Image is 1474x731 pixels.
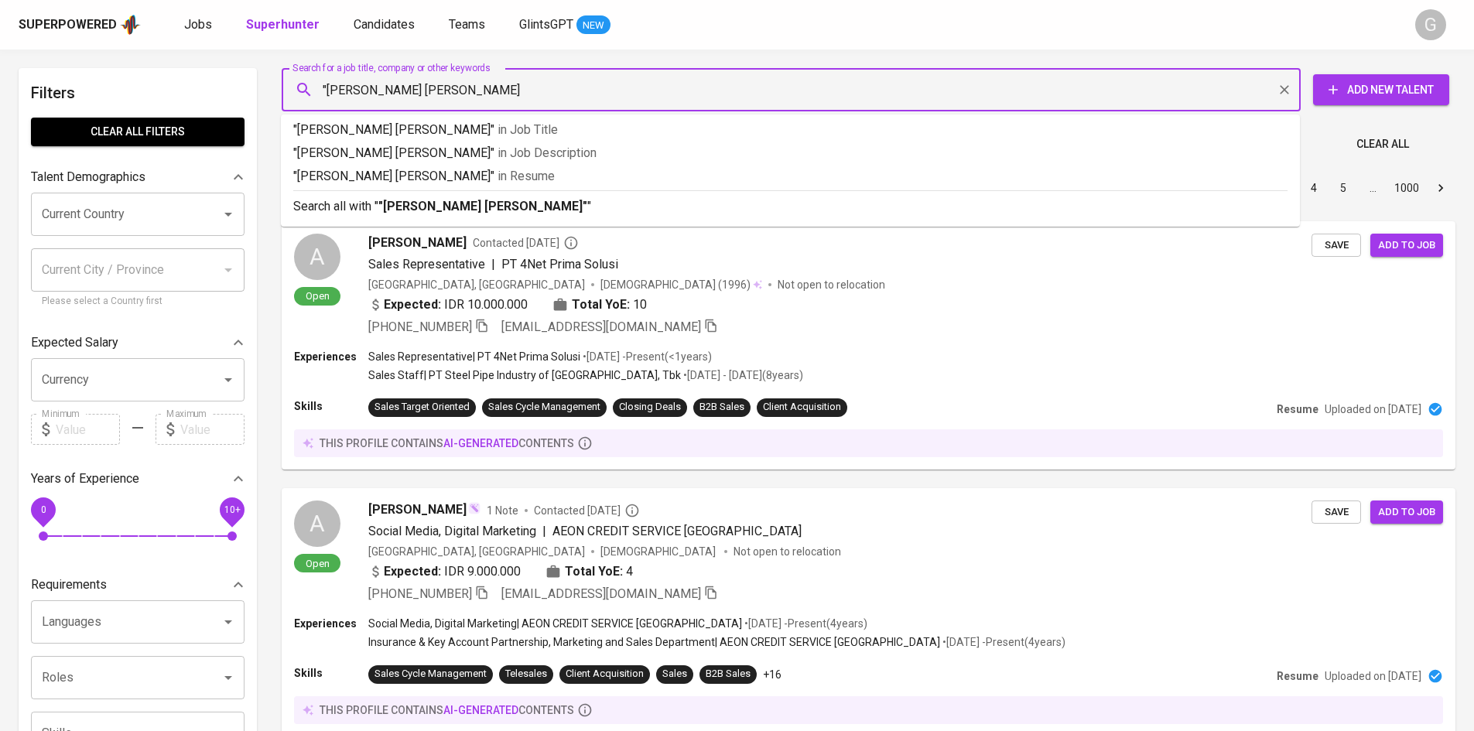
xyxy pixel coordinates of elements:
span: GlintsGPT [519,17,573,32]
button: Add to job [1370,500,1443,524]
button: Clear All [1350,130,1415,159]
p: Resume [1277,668,1318,684]
p: this profile contains contents [320,702,574,718]
div: Sales Target Oriented [374,400,470,415]
p: Experiences [294,616,368,631]
span: [PHONE_NUMBER] [368,319,472,334]
div: Talent Demographics [31,162,245,193]
div: Superpowered [19,16,117,34]
span: AEON CREDIT SERVICE [GEOGRAPHIC_DATA] [552,524,802,538]
img: magic_wand.svg [468,502,481,514]
span: 10 [633,295,647,314]
span: [PERSON_NAME] [368,234,467,252]
input: Value [56,414,120,445]
button: Open [217,369,239,391]
span: in Resume [498,169,555,183]
p: this profile contains contents [320,436,574,451]
span: Add New Talent [1325,80,1437,100]
p: Search all with " " [293,197,1288,216]
p: Not open to relocation [778,277,885,292]
span: Save [1319,504,1353,521]
b: Superhunter [246,17,320,32]
div: Years of Experience [31,463,245,494]
a: Superpoweredapp logo [19,13,141,36]
p: Resume [1277,401,1318,417]
p: "[PERSON_NAME] [PERSON_NAME]" [293,144,1288,162]
span: PT 4Net Prima Solusi [501,257,618,272]
span: Teams [449,17,485,32]
p: Uploaded on [DATE] [1325,668,1421,684]
span: [PHONE_NUMBER] [368,586,472,601]
div: Requirements [31,569,245,600]
p: Sales Representative | PT 4Net Prima Solusi [368,349,580,364]
div: Sales [662,667,687,681]
button: Add New Talent [1313,74,1449,105]
div: B2B Sales [706,667,751,681]
p: Not open to relocation [734,544,841,559]
div: Client Acquisition [566,667,644,681]
svg: By Batam recruiter [563,235,579,251]
div: IDR 10.000.000 [368,295,528,314]
div: Client Acquisition [763,400,841,415]
span: Social Media, Digital Marketing [368,524,536,538]
p: Please select a Country first [42,294,234,309]
a: Superhunter [246,15,323,35]
div: … [1360,180,1385,196]
button: Clear [1274,79,1295,101]
span: NEW [576,18,610,33]
span: [PERSON_NAME] [368,500,467,519]
div: B2B Sales [699,400,744,415]
a: GlintsGPT NEW [519,15,610,35]
button: Save [1312,234,1361,258]
p: Sales Staff | PT Steel Pipe Industry of [GEOGRAPHIC_DATA], Tbk [368,367,681,383]
div: Telesales [505,667,547,681]
a: Teams [449,15,488,35]
div: A [294,500,340,547]
span: Clear All filters [43,122,232,142]
div: Sales Cycle Management [374,667,487,681]
span: 10+ [224,504,240,515]
span: | [542,522,546,541]
button: Go to page 5 [1331,176,1356,200]
span: Candidates [354,17,415,32]
button: Open [217,203,239,225]
p: Skills [294,665,368,681]
span: Add to job [1378,504,1435,521]
span: [DEMOGRAPHIC_DATA] [600,277,718,292]
h6: Filters [31,80,245,105]
div: IDR 9.000.000 [368,562,521,581]
button: Open [217,611,239,633]
p: "[PERSON_NAME] [PERSON_NAME]" [293,167,1288,186]
span: 0 [40,504,46,515]
span: Open [299,289,336,302]
nav: pagination navigation [1182,176,1455,200]
span: AI-generated [443,704,518,716]
p: Years of Experience [31,470,139,488]
p: "[PERSON_NAME] [PERSON_NAME]" [293,121,1288,139]
img: app logo [120,13,141,36]
a: Jobs [184,15,215,35]
b: Total YoE: [565,562,623,581]
span: Open [299,557,336,570]
span: Add to job [1378,237,1435,254]
p: Social Media, Digital Marketing | AEON CREDIT SERVICE [GEOGRAPHIC_DATA] [368,616,742,631]
p: Skills [294,398,368,414]
input: Value [180,414,245,445]
b: Expected: [384,295,441,314]
span: 4 [626,562,633,581]
div: [GEOGRAPHIC_DATA], [GEOGRAPHIC_DATA] [368,544,585,559]
svg: By Batam recruiter [624,503,640,518]
a: AOpen[PERSON_NAME]Contacted [DATE]Sales Representative|PT 4Net Prima Solusi[GEOGRAPHIC_DATA], [GE... [282,221,1455,470]
span: [EMAIL_ADDRESS][DOMAIN_NAME] [501,586,701,601]
button: Go to page 1000 [1390,176,1424,200]
span: | [491,255,495,274]
p: • [DATE] - [DATE] ( 8 years ) [681,367,803,383]
span: 1 Note [487,503,518,518]
span: Jobs [184,17,212,32]
span: Contacted [DATE] [534,503,640,518]
button: Open [217,667,239,688]
button: Clear All filters [31,118,245,146]
div: Expected Salary [31,327,245,358]
p: • [DATE] - Present ( <1 years ) [580,349,712,364]
div: Closing Deals [619,400,681,415]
